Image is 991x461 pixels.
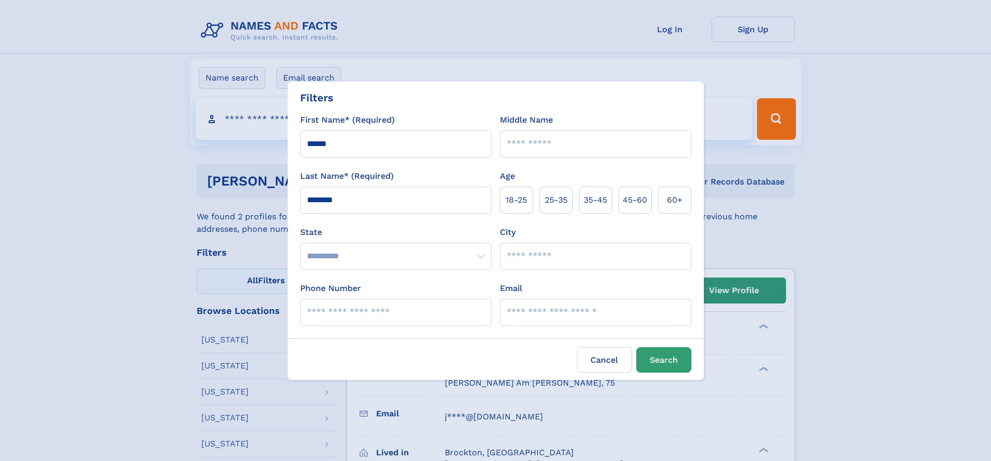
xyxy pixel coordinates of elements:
[545,194,568,206] span: 25‑35
[500,114,553,126] label: Middle Name
[577,347,632,373] label: Cancel
[300,282,361,295] label: Phone Number
[300,170,394,182] label: Last Name* (Required)
[300,90,333,106] div: Filters
[667,194,683,206] span: 60+
[623,194,647,206] span: 45‑60
[300,226,492,239] label: State
[500,282,522,295] label: Email
[500,170,515,182] label: Age
[506,194,527,206] span: 18‑25
[584,194,607,206] span: 35‑45
[636,347,691,373] button: Search
[500,226,516,239] label: City
[300,114,395,126] label: First Name* (Required)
